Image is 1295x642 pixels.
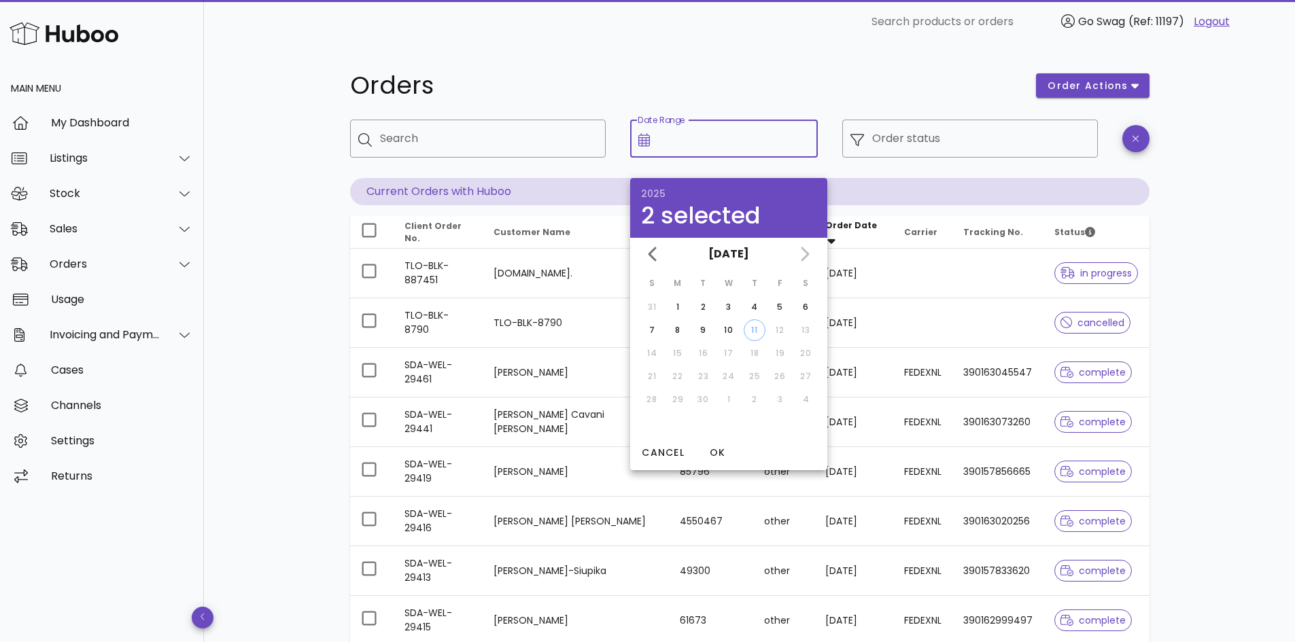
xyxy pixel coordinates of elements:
[1060,368,1126,377] span: complete
[692,296,714,318] button: 2
[667,301,689,313] div: 1
[1060,616,1126,625] span: complete
[1060,467,1126,476] span: complete
[718,296,740,318] button: 3
[1060,516,1126,526] span: complete
[952,216,1043,249] th: Tracking No.
[1078,14,1125,29] span: Go Swag
[10,19,118,48] img: Huboo Logo
[952,348,1043,397] td: 390163045547
[50,328,160,341] div: Invoicing and Payments
[394,397,483,447] td: SDA-WEL-29441
[50,222,160,235] div: Sales
[50,257,160,270] div: Orders
[825,219,877,231] span: Order Date
[51,399,193,412] div: Channels
[753,497,814,546] td: other
[744,296,765,318] button: 4
[814,447,893,497] td: [DATE]
[795,296,816,318] button: 6
[814,348,893,397] td: [DATE]
[1036,73,1149,98] button: order actions
[350,73,1020,98] h1: Orders
[753,546,814,596] td: other
[744,324,765,336] div: 11
[1060,268,1133,278] span: in progress
[641,324,663,336] div: 7
[641,204,816,227] div: 2 selected
[814,216,893,249] th: Order Date: Sorted descending. Activate to remove sorting.
[814,546,893,596] td: [DATE]
[1060,318,1125,327] span: cancelled
[692,319,714,341] button: 9
[893,447,952,497] td: FEDEXNL
[814,298,893,348] td: [DATE]
[483,216,669,249] th: Customer Name
[814,497,893,546] td: [DATE]
[814,397,893,447] td: [DATE]
[638,115,685,126] label: Date Range
[51,363,193,376] div: Cases
[1054,226,1095,238] span: Status
[691,272,715,295] th: T
[641,446,685,460] span: Cancel
[1194,14,1230,30] a: Logout
[952,447,1043,497] td: 390157856665
[641,242,666,266] button: Previous month
[795,301,816,313] div: 6
[718,319,740,341] button: 10
[742,272,767,295] th: T
[483,348,669,397] td: [PERSON_NAME]
[718,301,740,313] div: 3
[893,397,952,447] td: FEDEXNL
[394,298,483,348] td: TLO-BLK-8790
[50,151,160,164] div: Listings
[394,447,483,497] td: SDA-WEL-29419
[692,324,714,336] div: 9
[666,272,690,295] th: M
[350,178,1150,205] p: Current Orders with Huboo
[701,446,733,460] span: OK
[483,298,669,348] td: TLO-BLK-8790
[641,189,816,198] div: 2025
[394,497,483,546] td: SDA-WEL-29416
[952,546,1043,596] td: 390157833620
[718,324,740,336] div: 10
[669,447,754,497] td: 85796
[394,546,483,596] td: SDA-WEL-29413
[893,216,952,249] th: Carrier
[50,187,160,200] div: Stock
[483,249,669,298] td: [DOMAIN_NAME].
[394,216,483,249] th: Client Order No.
[669,497,754,546] td: 4550467
[793,272,818,295] th: S
[483,397,669,447] td: [PERSON_NAME] Cavani [PERSON_NAME]
[483,546,669,596] td: [PERSON_NAME]-Siupika
[814,249,893,298] td: [DATE]
[667,319,689,341] button: 8
[494,226,570,238] span: Customer Name
[768,272,793,295] th: F
[1060,417,1126,427] span: complete
[1043,216,1150,249] th: Status
[893,546,952,596] td: FEDEXNL
[744,301,765,313] div: 4
[483,447,669,497] td: [PERSON_NAME]
[641,319,663,341] button: 7
[769,301,791,313] div: 5
[716,272,741,295] th: W
[394,348,483,397] td: SDA-WEL-29461
[51,293,193,306] div: Usage
[404,220,462,244] span: Client Order No.
[483,497,669,546] td: [PERSON_NAME] [PERSON_NAME]
[744,319,765,341] button: 11
[669,546,754,596] td: 49300
[893,497,952,546] td: FEDEXNL
[51,434,193,447] div: Settings
[1060,566,1126,575] span: complete
[636,440,690,465] button: Cancel
[667,324,689,336] div: 8
[51,116,193,129] div: My Dashboard
[963,226,1023,238] span: Tracking No.
[51,469,193,482] div: Returns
